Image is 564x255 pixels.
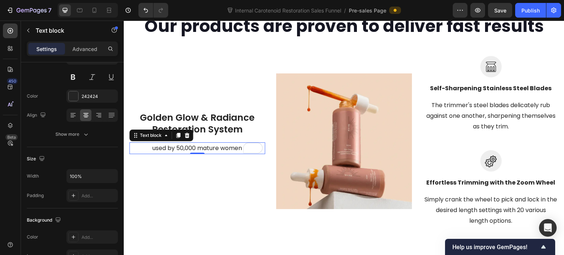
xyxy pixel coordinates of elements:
[82,93,116,100] div: 242424
[15,112,39,118] div: Text block
[300,63,434,72] p: Self-Sharpening Stainless Steel Blades
[6,134,18,140] div: Beta
[300,174,434,205] p: Simply crank the wheel to pick and lock in the desired length settings with 20 various length opt...
[6,123,141,133] p: used by 50,000 mature women
[55,131,90,138] div: Show more
[27,173,39,179] div: Width
[452,243,548,251] button: Show survey - Help us improve GemPages!
[452,244,539,251] span: Help us improve GemPages!
[36,26,98,35] p: Text block
[521,7,540,14] div: Publish
[82,234,116,241] div: Add...
[7,78,18,84] div: 450
[300,158,434,167] p: Effortless Trimming with the Zoom Wheel
[152,53,288,189] img: gempages_567963846870827941-9bd0a854-dee2-4afe-9875-5d466c25adb4.webp
[67,170,117,183] input: Auto
[3,3,55,18] button: 7
[36,45,57,53] p: Settings
[27,93,38,99] div: Color
[300,80,434,111] p: The trimmer's steel blades delicately rub against one another, sharpening themselves as they trim.
[138,3,168,18] div: Undo/Redo
[488,3,512,18] button: Save
[27,215,62,225] div: Background
[27,234,38,240] div: Color
[48,6,51,15] p: 7
[72,45,97,53] p: Advanced
[6,91,141,115] p: Golden Glow & Radiance Restoration System
[27,192,44,199] div: Padding
[27,154,46,164] div: Size
[344,7,346,14] span: /
[539,219,557,237] div: Open Intercom Messenger
[27,128,118,141] button: Show more
[82,193,116,199] div: Add...
[6,91,141,116] div: Rich Text Editor. Editing area: main
[515,3,546,18] button: Publish
[27,110,47,120] div: Align
[494,7,506,14] span: Save
[349,7,386,14] span: Pre-sales Page
[234,7,343,14] span: Internal Carotenoid Restoration Sales Funnel
[124,21,564,255] iframe: To enrich screen reader interactions, please activate Accessibility in Grammarly extension settings
[6,122,141,134] div: Rich Text Editor. Editing area: main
